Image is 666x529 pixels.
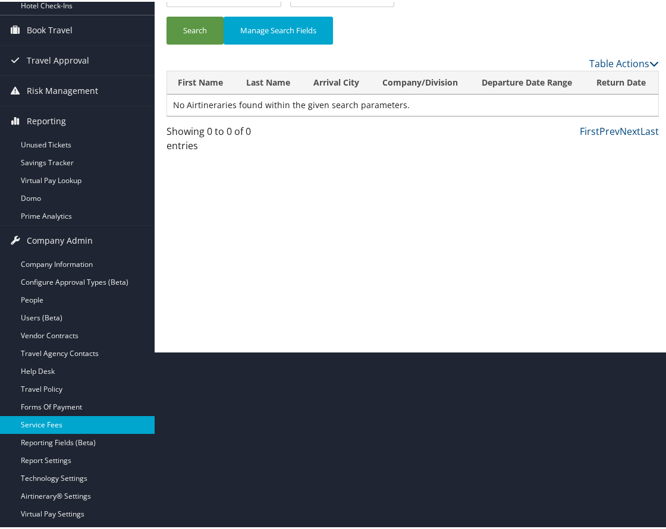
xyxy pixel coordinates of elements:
[589,55,659,68] a: Table Actions
[640,123,659,136] a: Last
[167,93,658,114] td: No Airtineraries found within the given search parameters.
[27,44,89,74] span: Travel Approval
[303,70,372,93] th: Arrival City: activate to sort column ascending
[586,70,658,93] th: Return Date: activate to sort column ascending
[27,105,66,134] span: Reporting
[27,74,98,104] span: Risk Management
[471,70,586,93] th: Departure Date Range: activate to sort column ascending
[599,123,620,136] a: Prev
[167,70,235,93] th: First Name: activate to sort column ascending
[580,123,599,136] a: First
[166,15,224,43] button: Search
[235,70,303,93] th: Last Name: activate to sort column ascending
[166,122,277,157] div: Showing 0 to 0 of 0 entries
[620,123,640,136] a: Next
[224,15,333,43] button: Manage Search Fields
[372,70,471,93] th: Company/Division
[27,14,73,43] span: Book Travel
[27,224,93,254] span: Company Admin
